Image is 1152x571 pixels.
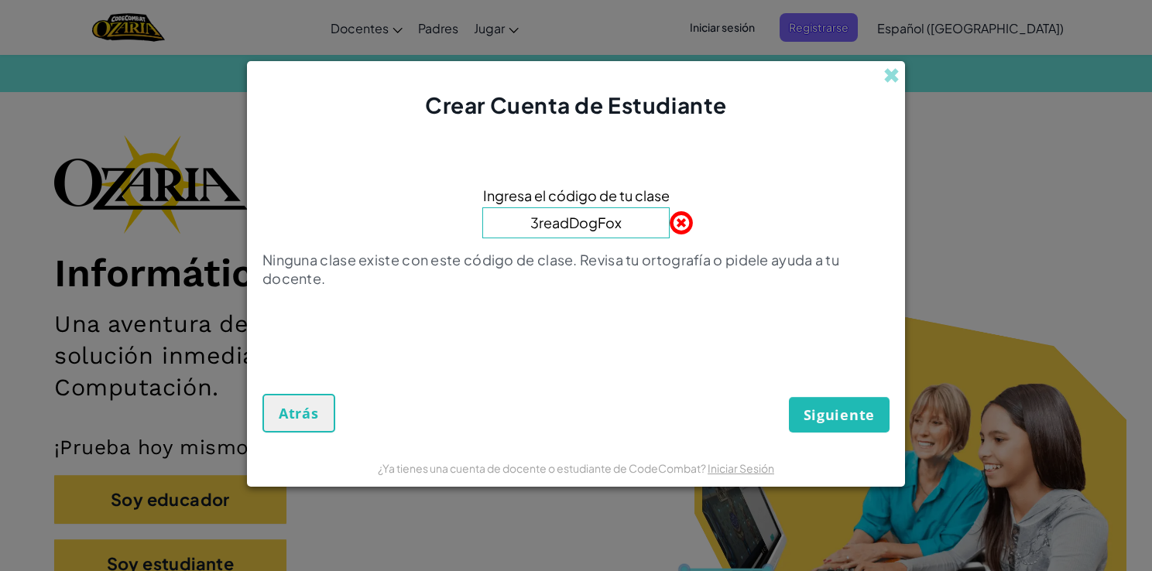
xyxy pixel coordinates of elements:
span: Atrás [279,404,319,422]
button: Atrás [262,394,335,433]
p: Ninguna clase existe con este código de clase. Revisa tu ortografía o pidele ayuda a tu docente. [262,251,890,288]
span: ¿Ya tienes una cuenta de docente o estudiante de CodeCombat? [378,461,708,475]
a: Iniciar Sesión [708,461,774,475]
span: Siguiente [804,405,875,424]
span: Crear Cuenta de Estudiante [425,91,727,118]
span: Ingresa el código de tu clase [483,184,670,207]
button: Siguiente [789,397,890,433]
